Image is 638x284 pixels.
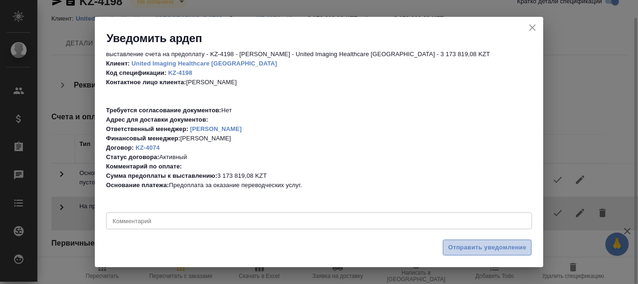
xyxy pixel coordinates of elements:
b: Клиент: [106,60,130,67]
b: Основание платежа: [106,182,169,189]
b: Ответственный менеджер: [106,125,188,132]
b: Сумма предоплаты к выставлению: [106,172,217,179]
b: Адрес для доставки документов: [106,116,208,123]
b: Комментарий по оплате: [106,163,182,170]
b: Статус договора: [106,153,159,160]
button: Отправить уведомление [443,240,532,256]
b: Код спецификации: [106,69,166,76]
button: close [525,21,539,35]
p: выставление счета на предоплату - KZ-4198 - [PERSON_NAME] - United Imaging Healthcare [GEOGRAPHIC... [106,50,532,59]
a: KZ-4074 [135,144,159,151]
a: KZ-4198 [168,69,192,76]
a: United Imaging Healthcare [GEOGRAPHIC_DATA] [132,60,277,67]
b: Финансовый менеджер: [106,135,180,142]
b: Контактное лицо клиента: [106,79,186,86]
p: [PERSON_NAME] Нет [PERSON_NAME] Активный 3 173 819,08 KZT Предоплата за оказание переводческих ус... [106,59,532,190]
a: [PERSON_NAME] [190,125,242,132]
b: Договор: [106,144,134,151]
b: Требуется согласование документов: [106,107,221,114]
span: Отправить уведомление [448,242,526,253]
h2: Уведомить ардеп [106,31,543,46]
